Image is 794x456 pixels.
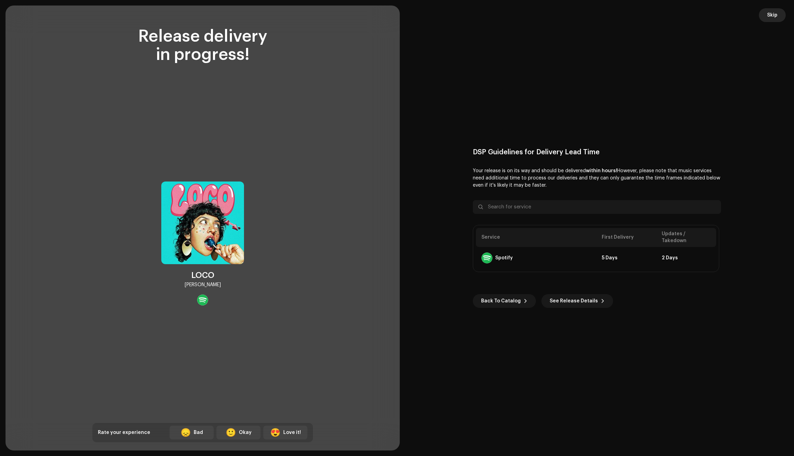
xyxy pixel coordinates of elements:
div: Release delivery in progress! [92,28,313,64]
div: Bad [194,429,203,436]
span: Skip [767,8,777,22]
div: 😍 [270,428,281,437]
div: 😞 [181,428,191,437]
b: within hours! [586,168,617,173]
span: Back To Catalog [481,294,521,308]
p: Your release is on its way and should be delivered However, please note that music services need ... [473,167,721,189]
div: DSP Guidelines for Delivery Lead Time [473,148,721,156]
div: [PERSON_NAME] [185,281,221,289]
div: LOCO [191,270,214,281]
span: See Release Details [550,294,598,308]
input: Search for service [473,200,721,214]
button: See Release Details [541,294,613,308]
th: First Delivery [596,228,656,247]
th: Updates / Takedown [656,228,716,247]
div: Spotify [495,255,513,261]
td: 2 Days [656,247,716,269]
td: 5 Days [596,247,656,269]
span: Rate your experience [98,430,150,435]
img: c485e9ac-3982-4f88-b9be-70e763898277 [161,182,244,264]
div: Love it! [283,429,301,436]
div: 🙂 [226,428,236,437]
div: Okay [239,429,252,436]
th: Service [476,228,596,247]
button: Back To Catalog [473,294,536,308]
button: Skip [759,8,786,22]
